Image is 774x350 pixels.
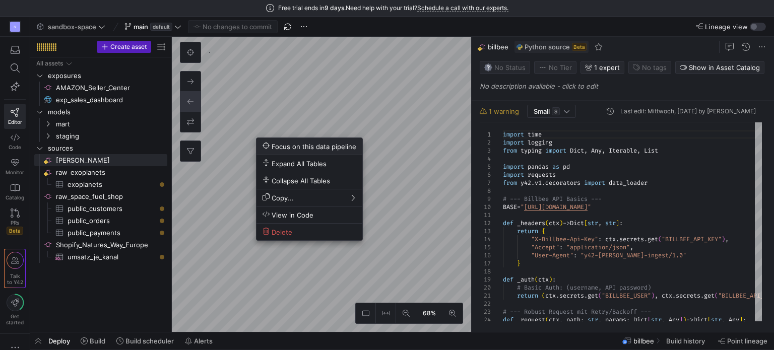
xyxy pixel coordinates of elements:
span: Expand All Tables [263,159,327,168]
span: Copy... [263,193,294,202]
span: Delete [263,228,292,236]
span: View in Code [263,211,313,219]
span: Collapse All Tables [263,176,330,185]
span: Focus on this data pipeline [263,142,356,151]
